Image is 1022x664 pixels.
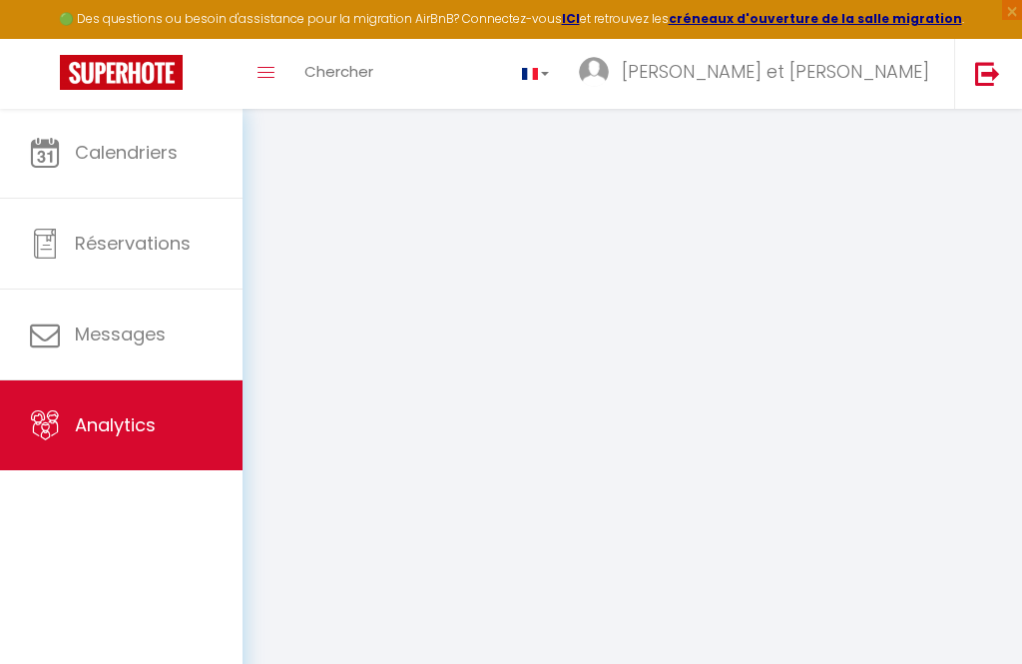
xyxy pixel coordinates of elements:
[75,140,178,165] span: Calendriers
[289,39,388,109] a: Chercher
[75,322,166,346] span: Messages
[562,10,580,27] a: ICI
[669,10,962,27] a: créneaux d'ouverture de la salle migration
[975,61,1000,86] img: logout
[16,8,76,68] button: Ouvrir le widget de chat LiveChat
[622,59,929,84] span: [PERSON_NAME] et [PERSON_NAME]
[75,231,191,256] span: Réservations
[75,412,156,437] span: Analytics
[304,61,373,82] span: Chercher
[60,55,183,90] img: Super Booking
[579,57,609,87] img: ...
[564,39,954,109] a: ... [PERSON_NAME] et [PERSON_NAME]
